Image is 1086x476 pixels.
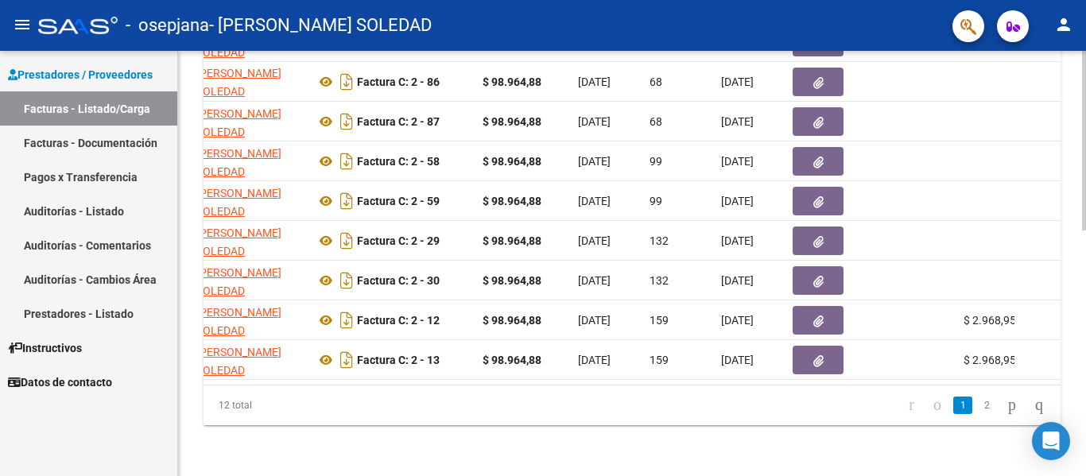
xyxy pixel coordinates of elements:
[336,149,357,174] i: Descargar documento
[483,234,541,247] strong: $ 98.964,88
[336,347,357,373] i: Descargar documento
[336,109,357,134] i: Descargar documento
[196,107,281,138] span: [PERSON_NAME] SOLEDAD
[336,308,357,333] i: Descargar documento
[975,392,999,419] li: page 2
[196,346,281,377] span: [PERSON_NAME] SOLEDAD
[902,397,921,414] a: go to first page
[578,195,611,207] span: [DATE]
[196,304,303,337] div: 27361663476
[196,105,303,138] div: 27361663476
[721,115,754,128] span: [DATE]
[357,155,440,168] strong: Factura C: 2 - 58
[483,155,541,168] strong: $ 98.964,88
[196,64,303,98] div: 27361663476
[650,354,669,366] span: 159
[126,8,209,43] span: - osepjana
[357,234,440,247] strong: Factura C: 2 - 29
[977,397,996,414] a: 2
[357,274,440,287] strong: Factura C: 2 - 30
[357,75,440,88] strong: Factura C: 2 - 86
[196,224,303,257] div: 27361663476
[964,314,1016,327] span: $ 2.968,95
[650,155,662,168] span: 99
[196,343,303,377] div: 27361663476
[650,314,669,327] span: 159
[336,228,357,253] i: Descargar documento
[357,354,440,366] strong: Factura C: 2 - 13
[650,274,669,287] span: 132
[650,115,662,128] span: 68
[578,354,611,366] span: [DATE]
[209,8,432,43] span: - [PERSON_NAME] SOLEDAD
[578,155,611,168] span: [DATE]
[721,195,754,207] span: [DATE]
[357,195,440,207] strong: Factura C: 2 - 59
[196,184,303,218] div: 27361663476
[926,397,948,414] a: go to previous page
[721,314,754,327] span: [DATE]
[578,115,611,128] span: [DATE]
[578,274,611,287] span: [DATE]
[336,69,357,95] i: Descargar documento
[336,268,357,293] i: Descargar documento
[196,226,281,257] span: [PERSON_NAME] SOLEDAD
[650,234,669,247] span: 132
[13,15,32,34] mat-icon: menu
[721,234,754,247] span: [DATE]
[951,392,975,419] li: page 1
[483,115,541,128] strong: $ 98.964,88
[1032,422,1070,460] div: Open Intercom Messenger
[8,339,82,357] span: Instructivos
[196,264,303,297] div: 27361663476
[578,234,611,247] span: [DATE]
[578,314,611,327] span: [DATE]
[196,187,281,218] span: [PERSON_NAME] SOLEDAD
[721,75,754,88] span: [DATE]
[357,115,440,128] strong: Factura C: 2 - 87
[483,354,541,366] strong: $ 98.964,88
[578,75,611,88] span: [DATE]
[196,266,281,297] span: [PERSON_NAME] SOLEDAD
[196,147,281,178] span: [PERSON_NAME] SOLEDAD
[357,314,440,327] strong: Factura C: 2 - 12
[1001,397,1023,414] a: go to next page
[1054,15,1073,34] mat-icon: person
[196,145,303,178] div: 27361663476
[721,354,754,366] span: [DATE]
[483,195,541,207] strong: $ 98.964,88
[196,67,281,98] span: [PERSON_NAME] SOLEDAD
[8,66,153,83] span: Prestadores / Proveedores
[721,274,754,287] span: [DATE]
[964,354,1016,366] span: $ 2.968,95
[483,274,541,287] strong: $ 98.964,88
[336,188,357,214] i: Descargar documento
[483,75,541,88] strong: $ 98.964,88
[204,385,372,425] div: 12 total
[650,195,662,207] span: 99
[1028,397,1050,414] a: go to last page
[8,373,112,391] span: Datos de contacto
[953,397,972,414] a: 1
[483,314,541,327] strong: $ 98.964,88
[650,75,662,88] span: 68
[721,155,754,168] span: [DATE]
[196,306,281,337] span: [PERSON_NAME] SOLEDAD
